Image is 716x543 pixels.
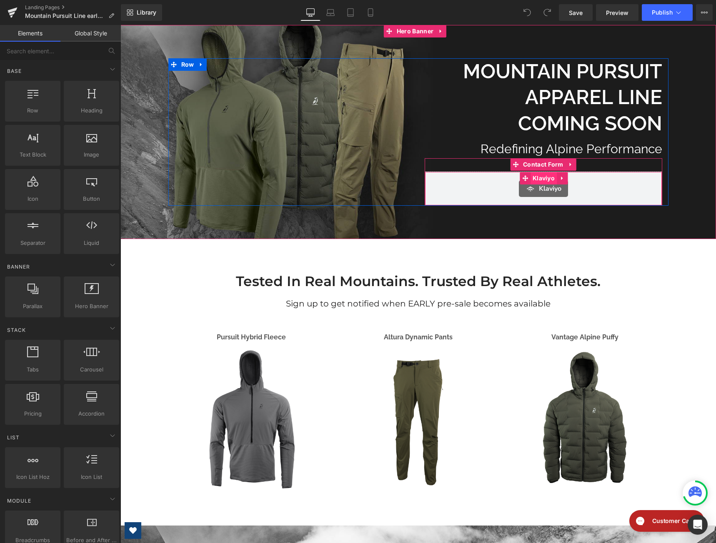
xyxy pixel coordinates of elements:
[6,263,31,271] span: Banner
[539,4,556,21] button: Redo
[4,497,21,514] a: Open Wishlist
[60,25,121,42] a: Global Style
[59,33,76,46] span: Row
[263,308,332,316] strong: Altura Dynamic Pants
[75,33,86,46] a: Expand / Collapse
[304,33,542,111] h1: MOUNTAIN pURSUIT APPAREL LINE COMING SOON
[431,308,498,316] strong: Vantage Alpine Puffy
[6,67,23,75] span: Base
[300,4,320,21] a: Desktop
[66,239,117,247] span: Liquid
[66,302,117,311] span: Hero Banner
[54,271,542,286] h1: Sign up to get notified when EARLY pre-sale becomes available
[569,8,583,17] span: Save
[652,9,673,16] span: Publish
[8,150,58,159] span: Text Block
[519,4,536,21] button: Undo
[410,147,436,159] span: Klaviyo
[66,409,117,418] span: Accordion
[606,8,628,17] span: Preview
[121,4,162,21] a: New Library
[66,194,117,203] span: Button
[688,515,708,535] div: Open Intercom Messenger
[642,4,693,21] button: Publish
[304,115,542,133] p: Redefining Alpine Performance
[54,247,542,265] h2: Tested in Real Mountains. Trusted By Real Athletes.
[96,308,165,316] strong: Pursuit Hybrid Fleece
[25,12,105,19] span: Mountain Pursuit Line early optin
[436,147,447,159] a: Expand / Collapse
[66,150,117,159] span: Image
[361,4,381,21] a: Mobile
[66,473,117,481] span: Icon List
[6,497,32,505] span: Module
[320,4,340,21] a: Laptop
[445,133,456,146] a: Expand / Collapse
[8,106,58,115] span: Row
[8,194,58,203] span: Icon
[6,433,20,441] span: List
[418,159,441,169] span: Klaviyo
[8,239,58,247] span: Separator
[6,326,27,334] span: Stack
[340,4,361,21] a: Tablet
[66,365,117,374] span: Carousel
[696,4,713,21] button: More
[596,4,638,21] a: Preview
[137,9,156,16] span: Library
[505,482,587,510] iframe: Gorgias live chat messenger
[8,365,58,374] span: Tabs
[8,409,58,418] span: Pricing
[8,473,58,481] span: Icon List Hoz
[8,302,58,311] span: Parallax
[25,4,121,11] a: Landing Pages
[66,106,117,115] span: Heading
[401,133,445,146] span: Contact Form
